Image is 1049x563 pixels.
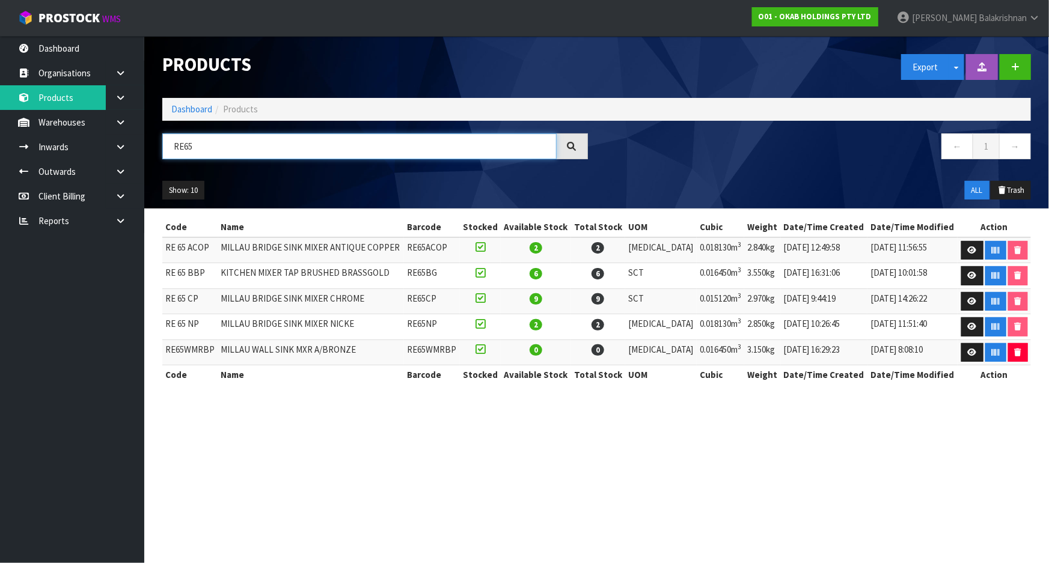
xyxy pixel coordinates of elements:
[752,7,878,26] a: O01 - OKAB HOLDINGS PTY LTD
[218,263,405,289] td: KITCHEN MIXER TAP BRUSHED BRASSGOLD
[781,288,868,314] td: [DATE] 9:44:19
[867,365,958,385] th: Date/Time Modified
[867,263,958,289] td: [DATE] 10:01:58
[999,133,1031,159] a: →
[162,339,218,365] td: RE65WMRBP
[697,365,744,385] th: Cubic
[744,314,780,340] td: 2.850kg
[625,314,697,340] td: [MEDICAL_DATA]
[744,365,780,385] th: Weight
[404,288,460,314] td: RE65CP
[781,314,868,340] td: [DATE] 10:26:45
[162,237,218,263] td: RE 65 ACOP
[162,314,218,340] td: RE 65 NP
[162,54,588,75] h1: Products
[697,263,744,289] td: 0.016450m
[571,365,626,385] th: Total Stock
[625,263,697,289] td: SCT
[738,342,741,351] sup: 3
[606,133,1032,163] nav: Page navigation
[592,293,604,305] span: 9
[18,10,33,25] img: cube-alt.png
[530,319,542,330] span: 2
[867,314,958,340] td: [DATE] 11:51:40
[738,240,741,249] sup: 3
[867,339,958,365] td: [DATE] 8:08:10
[738,317,741,325] sup: 3
[404,314,460,340] td: RE65NP
[404,365,460,385] th: Barcode
[991,181,1031,200] button: Trash
[958,365,1031,385] th: Action
[738,266,741,274] sup: 3
[979,12,1027,23] span: Balakrishnan
[867,237,958,263] td: [DATE] 11:56:55
[404,339,460,365] td: RE65WMRBP
[404,263,460,289] td: RE65BG
[781,218,868,237] th: Date/Time Created
[571,218,626,237] th: Total Stock
[530,268,542,279] span: 6
[592,319,604,330] span: 2
[404,237,460,263] td: RE65ACOP
[744,288,780,314] td: 2.970kg
[625,288,697,314] td: SCT
[171,103,212,115] a: Dashboard
[912,12,977,23] span: [PERSON_NAME]
[162,181,204,200] button: Show: 10
[162,133,557,159] input: Search products
[973,133,1000,159] a: 1
[501,365,571,385] th: Available Stock
[218,288,405,314] td: MILLAU BRIDGE SINK MIXER CHROME
[625,218,697,237] th: UOM
[697,314,744,340] td: 0.018130m
[697,218,744,237] th: Cubic
[530,242,542,254] span: 2
[744,339,780,365] td: 3.150kg
[530,344,542,356] span: 0
[744,263,780,289] td: 3.550kg
[501,218,571,237] th: Available Stock
[781,263,868,289] td: [DATE] 16:31:06
[404,218,460,237] th: Barcode
[218,339,405,365] td: MILLAU WALL SINK MXR A/BRONZE
[218,218,405,237] th: Name
[867,288,958,314] td: [DATE] 14:26:22
[781,237,868,263] td: [DATE] 12:49:58
[218,314,405,340] td: MILLAU BRIDGE SINK MIXER NICKE
[162,365,218,385] th: Code
[592,268,604,279] span: 6
[941,133,973,159] a: ←
[218,365,405,385] th: Name
[738,291,741,300] sup: 3
[867,218,958,237] th: Date/Time Modified
[38,10,100,26] span: ProStock
[460,365,501,385] th: Stocked
[958,218,1031,237] th: Action
[965,181,989,200] button: ALL
[744,218,780,237] th: Weight
[697,339,744,365] td: 0.016450m
[162,218,218,237] th: Code
[162,263,218,289] td: RE 65 BBP
[592,344,604,356] span: 0
[744,237,780,263] td: 2.840kg
[697,288,744,314] td: 0.015120m
[460,218,501,237] th: Stocked
[223,103,258,115] span: Products
[625,339,697,365] td: [MEDICAL_DATA]
[625,237,697,263] td: [MEDICAL_DATA]
[218,237,405,263] td: MILLAU BRIDGE SINK MIXER ANTIQUE COPPER
[759,11,872,22] strong: O01 - OKAB HOLDINGS PTY LTD
[530,293,542,305] span: 9
[625,365,697,385] th: UOM
[781,339,868,365] td: [DATE] 16:29:23
[697,237,744,263] td: 0.018130m
[781,365,868,385] th: Date/Time Created
[901,54,949,80] button: Export
[592,242,604,254] span: 2
[162,288,218,314] td: RE 65 CP
[102,13,121,25] small: WMS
